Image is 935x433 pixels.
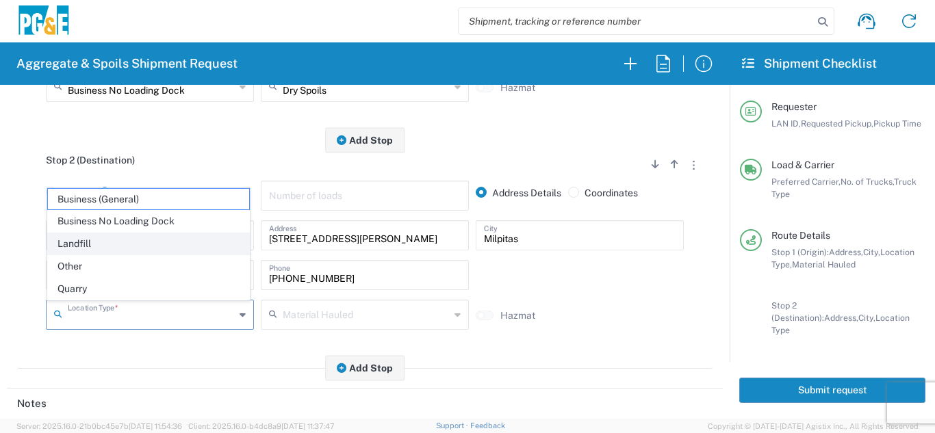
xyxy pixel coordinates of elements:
[500,81,535,94] label: Hazmat
[771,118,801,129] span: LAN ID,
[771,247,829,257] span: Stop 1 (Origin):
[46,155,135,166] span: Stop 2 (Destination)
[708,420,919,432] span: Copyright © [DATE]-[DATE] Agistix Inc., All Rights Reserved
[129,422,182,430] span: [DATE] 11:54:36
[829,247,863,257] span: Address,
[771,101,817,112] span: Requester
[436,421,470,430] a: Support
[771,230,830,241] span: Route Details
[48,256,249,277] span: Other
[188,422,335,430] span: Client: 2025.16.0-b4dc8a9
[858,313,875,323] span: City,
[739,378,925,403] button: Submit request
[48,189,249,210] span: Business (General)
[500,309,535,322] label: Hazmat
[48,211,249,232] span: Business No Loading Dock
[771,300,824,323] span: Stop 2 (Destination):
[16,55,238,72] h2: Aggregate & Spoils Shipment Request
[873,118,921,129] span: Pickup Time
[48,233,249,254] span: Landfill
[841,176,894,187] span: No. of Trucks,
[325,127,405,153] button: Add Stop
[863,247,880,257] span: City,
[16,422,182,430] span: Server: 2025.16.0-21b0bc45e7b
[801,118,873,129] span: Requested Pickup,
[459,8,813,34] input: Shipment, tracking or reference number
[470,421,505,430] a: Feedback
[742,55,877,72] h2: Shipment Checklist
[281,422,335,430] span: [DATE] 11:37:47
[568,187,638,199] label: Coordinates
[824,313,858,323] span: Address,
[771,176,841,187] span: Preferred Carrier,
[771,159,834,170] span: Load & Carrier
[476,187,561,199] label: Address Details
[325,355,405,380] button: Add Stop
[48,278,249,300] span: Quarry
[17,397,47,410] h2: Notes
[792,259,856,270] span: Material Hauled
[16,5,71,38] img: pge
